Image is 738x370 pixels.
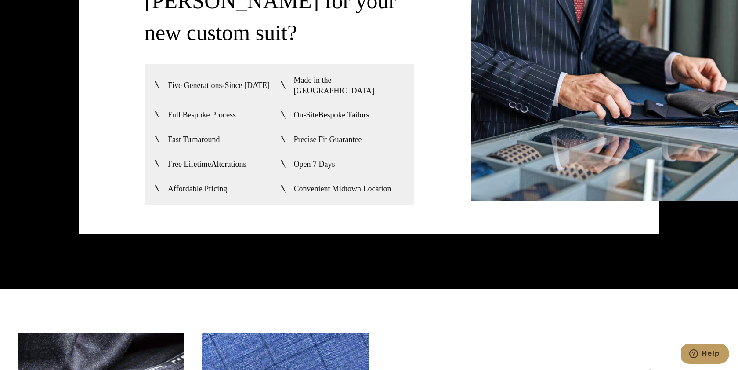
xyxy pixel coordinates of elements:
span: Full Bespoke Process [168,110,236,120]
span: Made in the [GEOGRAPHIC_DATA] [294,75,405,96]
a: Bespoke Tailors [318,110,369,119]
span: Free Lifetime [168,159,246,169]
span: Affordable Pricing [168,183,227,194]
span: On-Site [294,110,369,120]
span: Precise Fit Guarantee [294,134,362,145]
span: Open 7 Days [294,159,335,169]
span: Five Generations-Since [DATE] [168,80,270,91]
span: Fast Turnaround [168,134,220,145]
a: Alterations [211,160,246,169]
iframe: Opens a widget where you can chat to one of our agents [681,344,729,366]
span: Convenient Midtown Location [294,183,391,194]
